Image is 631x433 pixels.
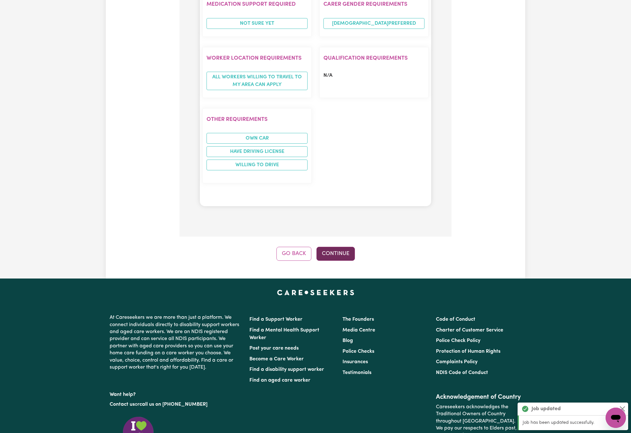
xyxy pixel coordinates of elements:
p: or [110,398,242,410]
p: At Careseekers we are more than just a platform. We connect individuals directly to disability su... [110,312,242,373]
a: Post your care needs [249,346,299,351]
span: Not sure yet [207,18,308,29]
a: Find a Support Worker [249,317,302,322]
a: Protection of Human Rights [436,349,500,354]
a: Police Check Policy [436,338,480,343]
a: Police Checks [343,349,374,354]
a: NDIS Code of Conduct [436,370,488,375]
a: Blog [343,338,353,343]
a: Find a Mental Health Support Worker [249,328,319,340]
li: Have driving license [207,146,308,157]
a: call us on [PHONE_NUMBER] [139,402,207,407]
iframe: Button to launch messaging window [606,408,626,428]
li: Own Car [207,133,308,144]
a: Contact us [110,402,135,407]
p: Job has been updated successfully. [523,419,624,426]
a: Find an aged care worker [249,378,310,383]
a: Insurances [343,359,368,364]
button: Close [619,405,626,413]
a: Charter of Customer Service [436,328,503,333]
a: Complaints Policy [436,359,478,364]
span: All workers willing to travel to my area can apply [207,72,308,90]
a: Testimonials [343,370,371,375]
span: N/A [323,73,332,78]
a: Find a disability support worker [249,367,324,372]
h2: Carer gender requirements [323,1,424,8]
a: Code of Conduct [436,317,475,322]
a: The Founders [343,317,374,322]
a: Careseekers home page [277,290,354,295]
li: Willing to drive [207,160,308,170]
h2: Qualification requirements [323,55,424,62]
p: Want help? [110,389,242,398]
strong: Job updated [532,405,561,413]
a: Become a Care Worker [249,357,304,362]
a: Media Centre [343,328,375,333]
span: [DEMOGRAPHIC_DATA] preferred [323,18,424,29]
h2: Medication Support Required [207,1,308,8]
button: Continue [316,247,355,261]
button: Go Back [276,247,311,261]
h2: Acknowledgement of Country [436,393,521,401]
h2: Worker location requirements [207,55,308,62]
h2: Other requirements [207,116,308,123]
